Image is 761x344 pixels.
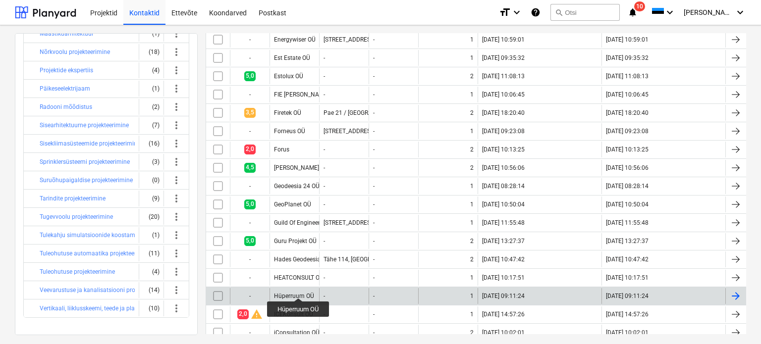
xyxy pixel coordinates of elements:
[324,54,325,61] div: -
[482,311,525,318] div: [DATE] 14:57:26
[251,308,263,320] div: Ühe hinnangu puhul on selle alltöövõtja hinnang alla künnise (1).
[470,91,474,98] div: 1
[606,73,649,80] div: [DATE] 11:08:13
[230,325,270,341] div: -
[482,274,525,281] div: [DATE] 10:17:51
[244,108,256,117] span: 3,5
[40,211,113,223] button: Tugevvoolu projekteerimine
[170,302,182,314] span: more_vert
[143,154,160,170] div: (3)
[531,6,541,18] i: Abikeskus
[511,6,523,18] i: keyboard_arrow_down
[143,300,160,316] div: (10)
[606,164,649,171] div: [DATE] 10:56:06
[274,274,324,281] div: HEATCONSULT OÜ
[684,8,733,16] span: [PERSON_NAME]
[711,296,761,344] iframe: Chat Widget
[606,109,649,116] div: [DATE] 18:20:40
[274,146,289,153] div: Forus
[170,138,182,149] span: more_vert
[324,146,325,153] div: -
[170,46,182,58] span: more_vert
[274,311,313,318] div: ICEKonsult OÜ
[170,28,182,40] span: more_vert
[470,219,474,226] div: 1
[143,209,160,225] div: (20)
[482,146,525,153] div: [DATE] 10:13:25
[274,73,303,80] div: Estolux OÜ
[734,6,746,18] i: keyboard_arrow_down
[274,219,332,226] div: Guild Of Engineers OÜ
[470,183,474,190] div: 1
[274,164,328,171] div: [PERSON_NAME] OÜ
[170,101,182,113] span: more_vert
[482,201,525,208] div: [DATE] 10:50:04
[482,183,525,190] div: [DATE] 08:28:14
[274,36,316,43] div: Energywiser OÜ
[230,288,270,304] div: -
[606,311,649,318] div: [DATE] 14:57:26
[143,136,160,151] div: (16)
[482,91,525,98] div: [DATE] 10:06:45
[606,238,649,245] div: [DATE] 13:27:37
[40,284,167,296] button: Veevarustuse ja kanalisatsiooni projekteerimine
[664,6,676,18] i: keyboard_arrow_down
[324,238,325,245] div: -
[251,308,263,320] span: warning
[324,109,467,116] div: Pae 21 / [GEOGRAPHIC_DATA] / [GEOGRAPHIC_DATA]
[470,36,474,43] div: 1
[373,311,375,318] div: -
[324,256,408,263] div: Tähe 114, [GEOGRAPHIC_DATA]
[230,215,270,231] div: -
[237,309,249,319] span: 2,0
[482,128,525,135] div: [DATE] 09:23:08
[143,99,160,115] div: (2)
[324,329,325,336] div: -
[373,238,375,245] div: -
[324,73,325,80] div: -
[143,264,160,280] div: (4)
[470,109,474,116] div: 2
[40,101,92,113] button: Radooni mõõdistus
[373,36,375,43] div: -
[40,229,143,241] button: Tulekahju simulatsioonide koostamine
[606,146,649,153] div: [DATE] 10:13:25
[40,83,90,95] button: Päikeseelektrijaam
[373,274,375,281] div: -
[244,145,256,154] span: 2,0
[170,119,182,131] span: more_vert
[324,128,376,135] div: [STREET_ADDRESS]
[40,302,190,314] button: Vertikaali, liiklusskeemi, teede ja platside projekteerimine
[470,274,474,281] div: 1
[143,117,160,133] div: (7)
[40,138,140,149] button: Sisekliimasüsteemide projekteerimine
[482,238,525,245] div: [DATE] 13:27:37
[40,156,130,168] button: Sprinklersüsteemi projekteerimine
[324,91,325,98] div: -
[470,128,474,135] div: 1
[628,6,638,18] i: notifications
[230,87,270,102] div: -
[324,219,388,226] div: [STREET_ADDRESS] vald
[324,274,325,281] div: -
[470,201,474,208] div: 1
[230,32,270,48] div: -
[170,156,182,168] span: more_vert
[373,54,375,61] div: -
[40,247,151,259] button: Tuleohutuse automaatika projekteerimine
[373,128,375,135] div: -
[482,36,525,43] div: [DATE] 10:59:01
[274,91,329,98] div: FIE [PERSON_NAME]
[170,229,182,241] span: more_vert
[40,28,94,40] button: Maastikuarhitektuur
[170,247,182,259] span: more_vert
[606,183,649,190] div: [DATE] 08:28:14
[470,293,474,299] div: 1
[606,36,649,43] div: [DATE] 10:59:01
[499,6,511,18] i: format_size
[711,296,761,344] div: Vestlusvidin
[470,329,474,336] div: 2
[482,109,525,116] div: [DATE] 18:20:40
[274,238,317,245] div: Guru Projekt OÜ
[230,50,270,66] div: -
